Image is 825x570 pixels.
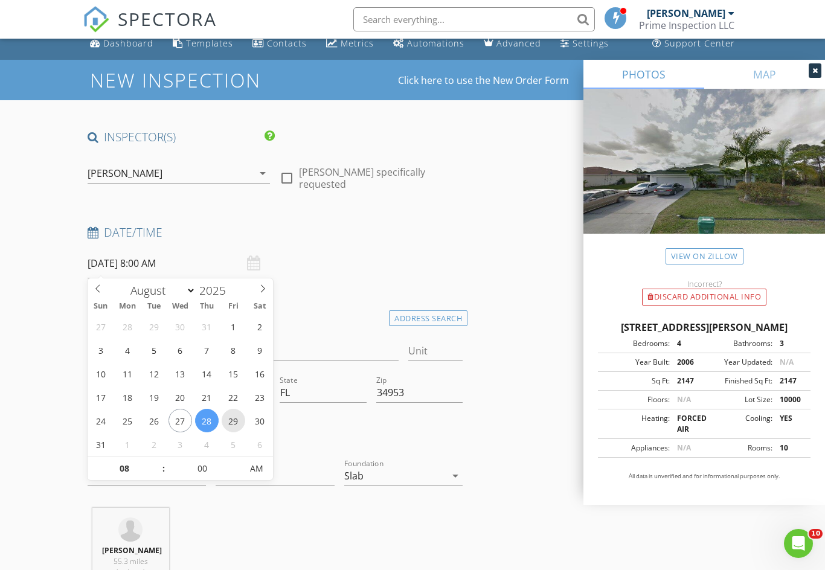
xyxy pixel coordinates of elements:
span: August 18, 2025 [115,385,139,409]
span: September 2, 2025 [142,432,165,456]
div: 10000 [772,394,807,405]
span: Sun [88,303,114,310]
div: Automations [407,37,464,49]
div: Metrics [341,37,374,49]
span: August 23, 2025 [248,385,272,409]
div: 10 [772,443,807,453]
span: August 22, 2025 [222,385,245,409]
span: August 30, 2025 [248,409,272,432]
span: August 3, 2025 [89,338,112,362]
div: [PERSON_NAME] [88,168,162,179]
div: Slab [344,470,364,481]
span: July 27, 2025 [89,315,112,338]
span: August 29, 2025 [222,409,245,432]
a: PHOTOS [583,60,704,89]
span: August 16, 2025 [248,362,272,385]
span: August 4, 2025 [115,338,139,362]
div: Contacts [267,37,307,49]
span: August 6, 2025 [169,338,192,362]
a: SPECTORA [83,16,217,42]
span: August 12, 2025 [142,362,165,385]
h4: Location [88,307,463,323]
div: Year Built: [602,357,670,368]
span: Tue [141,303,167,310]
a: Support Center [647,33,740,55]
span: : [162,456,165,481]
span: August 5, 2025 [142,338,165,362]
span: August 20, 2025 [169,385,192,409]
div: 2147 [670,376,704,386]
h1: New Inspection [90,69,358,91]
div: Appliances: [602,443,670,453]
div: Rooms: [704,443,772,453]
span: N/A [780,357,794,367]
span: August 11, 2025 [115,362,139,385]
span: 10 [809,529,823,539]
div: Floors: [602,394,670,405]
span: August 1, 2025 [222,315,245,338]
div: FORCED AIR [670,413,704,435]
span: August 21, 2025 [195,385,219,409]
h4: INSPECTOR(S) [88,129,275,145]
div: Sq Ft: [602,376,670,386]
span: July 28, 2025 [115,315,139,338]
span: July 30, 2025 [169,315,192,338]
span: August 15, 2025 [222,362,245,385]
i: arrow_drop_down [448,469,463,483]
div: Settings [573,37,609,49]
div: Prime Inspection LLC [639,19,734,31]
span: September 1, 2025 [115,432,139,456]
span: September 6, 2025 [248,432,272,456]
div: Finished Sq Ft: [704,376,772,386]
span: August 31, 2025 [89,432,112,456]
span: Mon [114,303,141,310]
div: 4 [670,338,704,349]
span: August 28, 2025 [195,409,219,432]
iframe: Intercom live chat [784,529,813,558]
div: Advanced [496,37,541,49]
a: Metrics [321,33,379,55]
div: 2006 [670,357,704,368]
span: August 26, 2025 [142,409,165,432]
span: August 19, 2025 [142,385,165,409]
span: Thu [194,303,220,310]
div: YES [772,413,807,435]
a: MAP [704,60,825,89]
span: August 24, 2025 [89,409,112,432]
span: August 13, 2025 [169,362,192,385]
span: N/A [677,443,691,453]
span: July 29, 2025 [142,315,165,338]
p: All data is unverified and for informational purposes only. [598,472,811,481]
span: August 10, 2025 [89,362,112,385]
span: September 3, 2025 [169,432,192,456]
input: Select date [88,249,271,278]
img: default-user-f0147aede5fd5fa78ca7ade42f37bd4542148d508eef1c3d3ea960f66861d68b.jpg [118,517,143,542]
div: 2147 [772,376,807,386]
div: Support Center [664,37,735,49]
span: August 25, 2025 [115,409,139,432]
span: August 8, 2025 [222,338,245,362]
span: Wed [167,303,194,310]
div: Discard Additional info [642,289,766,306]
img: streetview [583,89,825,263]
div: Cooling: [704,413,772,435]
span: August 27, 2025 [169,409,192,432]
input: Search everything... [353,7,595,31]
span: August 9, 2025 [248,338,272,362]
img: The Best Home Inspection Software - Spectora [83,6,109,33]
label: [PERSON_NAME] specifically requested [299,166,463,190]
span: SPECTORA [118,6,217,31]
a: Click here to use the New Order Form [398,75,569,85]
span: September 5, 2025 [222,432,245,456]
a: Settings [556,33,614,55]
a: View on Zillow [666,248,743,264]
div: Lot Size: [704,394,772,405]
span: N/A [677,394,691,405]
a: Contacts [248,33,312,55]
div: Year Updated: [704,357,772,368]
span: Fri [220,303,247,310]
span: 55.3 miles [114,556,148,566]
div: [STREET_ADDRESS][PERSON_NAME] [598,320,811,335]
strong: [PERSON_NAME] [102,545,162,556]
span: August 7, 2025 [195,338,219,362]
